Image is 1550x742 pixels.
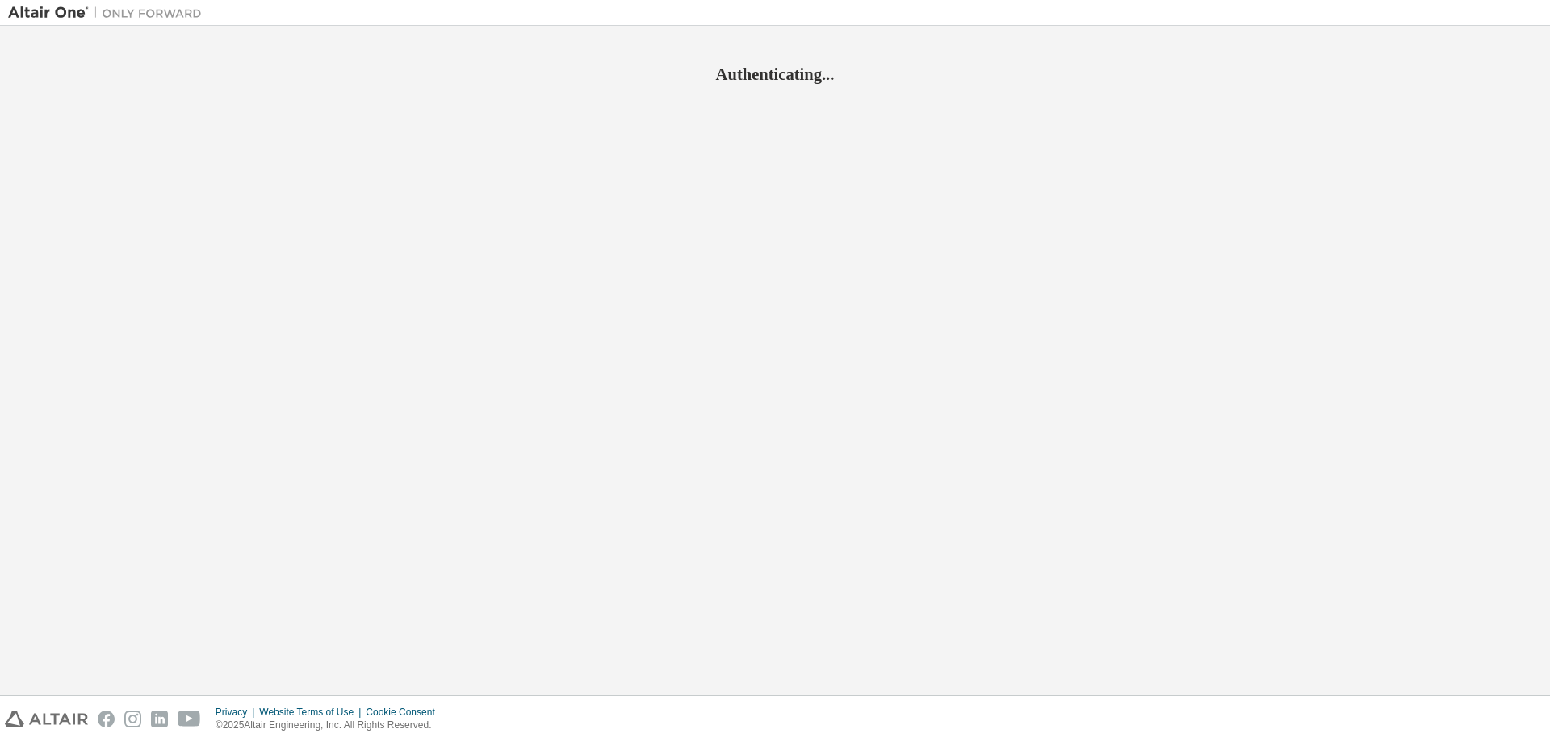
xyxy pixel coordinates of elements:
[366,706,444,719] div: Cookie Consent
[259,706,366,719] div: Website Terms of Use
[124,711,141,727] img: instagram.svg
[216,706,259,719] div: Privacy
[178,711,201,727] img: youtube.svg
[8,5,210,21] img: Altair One
[5,711,88,727] img: altair_logo.svg
[8,64,1542,85] h2: Authenticating...
[98,711,115,727] img: facebook.svg
[151,711,168,727] img: linkedin.svg
[216,719,445,732] p: © 2025 Altair Engineering, Inc. All Rights Reserved.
